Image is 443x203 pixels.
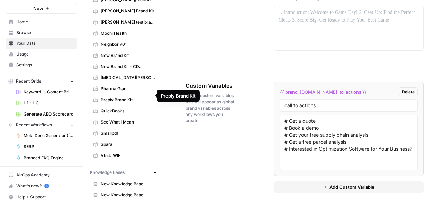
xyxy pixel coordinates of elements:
span: H1 - HC [24,100,74,106]
a: AirOps Academy [6,169,77,180]
span: Your Data [16,40,74,46]
span: [PERSON_NAME] test brand kit [101,19,156,25]
a: New Brand Kit [90,50,159,61]
span: Recent Workflows [16,122,52,128]
a: See What I Mean [90,117,159,128]
span: Keyword -> Content Brief -> Article [24,89,74,95]
a: Pharma Giant [90,83,159,94]
a: Generate AEO Scorecard [13,109,77,120]
textarea: # Get a quote # Book a demo # Get your free supply chain analysis # Get a free parcel analysis # ... [284,118,413,167]
div: What's new? [6,181,77,191]
span: Add Custom Variable [329,184,374,191]
button: Help + Support [6,192,77,203]
a: 5 [44,184,49,188]
span: Browse [16,29,74,36]
text: 5 [46,184,47,188]
a: QuickBooks [90,105,159,117]
span: QuickBooks [101,108,156,114]
a: SERP [13,141,77,152]
a: [MEDICAL_DATA][PERSON_NAME] [90,72,159,83]
button: New [6,3,77,14]
span: See What I Mean [101,119,156,125]
button: Recent Workflows [6,120,77,130]
div: Preply Brand Kit [161,92,196,99]
a: Mochi Health [90,28,159,39]
span: Smallpdf [101,130,156,136]
span: New Knowledge Base [101,192,156,198]
span: New Knowledge Base [101,181,156,187]
a: Spara [90,139,159,150]
span: Pharma Giant [101,86,156,92]
button: Add Custom Variable [274,181,424,193]
span: New Brand Kit [101,52,156,59]
a: VEED WIP [90,150,159,161]
button: What's new? 5 [6,180,77,192]
a: Neighbor v01 [90,39,159,50]
span: Branded FAQ Engine [24,155,74,161]
span: New Brand Kit - CDJ [101,64,156,70]
a: Preply Brand Kit [90,94,159,105]
span: Home [16,19,74,25]
span: Meta Desc Generator ([PERSON_NAME]) [24,133,74,139]
a: Browse [6,27,77,38]
span: Settings [16,62,74,68]
span: [PERSON_NAME] Brand Kit [101,8,156,14]
span: VEED WIP [101,152,156,159]
a: Keyword -> Content Brief -> Article [13,86,77,98]
a: Smallpdf [90,128,159,139]
span: Spara [101,141,156,147]
a: Home [6,16,77,27]
span: Create custom variables that will appear as global brand variables across any workflows you create. [186,93,235,124]
button: Delete [399,87,418,96]
span: Knowledge Bases [90,169,125,176]
span: Recent Grids [16,78,41,84]
a: Your Data [6,38,77,49]
a: Settings [6,59,77,70]
a: Branded FAQ Engine [13,152,77,163]
a: Meta Desc Generator ([PERSON_NAME]) [13,130,77,141]
span: Neighbor v01 [101,41,156,48]
a: [PERSON_NAME] test brand kit [90,17,159,28]
span: [MEDICAL_DATA][PERSON_NAME] [101,75,156,81]
button: Recent Grids [6,76,77,86]
span: New [33,5,43,12]
span: Mochi Health [101,30,156,36]
span: Delete [402,89,415,95]
span: Help + Support [16,194,74,200]
a: New Brand Kit - CDJ [90,61,159,72]
a: Usage [6,49,77,60]
a: [PERSON_NAME] Brand Kit [90,6,159,17]
span: Generate AEO Scorecard [24,111,74,117]
span: Usage [16,51,74,57]
a: H1 - HC [13,98,77,109]
input: Variable Name [284,102,413,109]
a: New Knowledge Base [90,189,159,201]
span: Preply Brand Kit [101,97,156,103]
span: {{ brand_[DOMAIN_NAME]_to_actions }} [280,88,367,95]
span: Custom Variables [186,82,235,90]
span: AirOps Academy [16,172,74,178]
span: SERP [24,144,74,150]
a: New Knowledge Base [90,178,159,189]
